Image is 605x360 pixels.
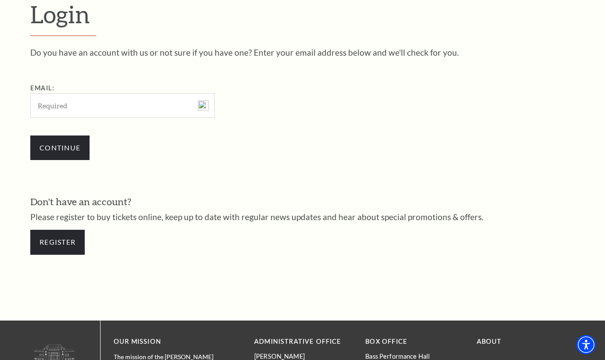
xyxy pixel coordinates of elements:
[30,135,90,160] input: Submit button
[198,100,209,111] img: npw-badge-icon-locked.svg
[30,195,575,209] h3: Don't have an account?
[365,336,463,347] p: BOX OFFICE
[477,338,502,345] a: About
[114,336,223,347] p: OUR MISSION
[30,230,85,254] a: Register
[254,336,352,347] p: Administrative Office
[30,93,215,118] input: Required
[30,213,575,221] p: Please register to buy tickets online, keep up to date with regular news updates and hear about s...
[365,353,463,360] p: Bass Performance Hall
[576,335,596,354] div: Accessibility Menu
[30,84,54,92] label: Email:
[30,48,575,57] p: Do you have an account with us or not sure if you have one? Enter your email address below and we...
